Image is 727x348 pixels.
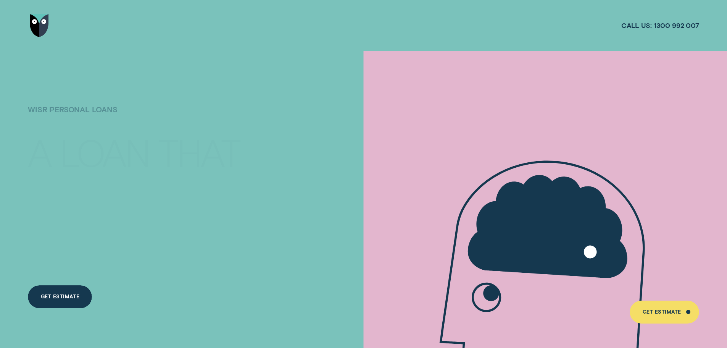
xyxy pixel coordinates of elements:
img: Wisr [30,14,49,37]
div: A [28,134,51,169]
h4: A LOAN THAT PUTS YOU IN CONTROL [28,117,248,224]
span: 1300 992 007 [654,21,699,30]
a: Call us:1300 992 007 [621,21,699,30]
h1: Wisr Personal Loans [28,105,248,128]
div: LOAN [60,134,149,169]
span: Call us: [621,21,652,30]
a: Get Estimate [630,301,699,324]
a: Get Estimate [28,285,92,308]
div: THAT [158,134,240,169]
